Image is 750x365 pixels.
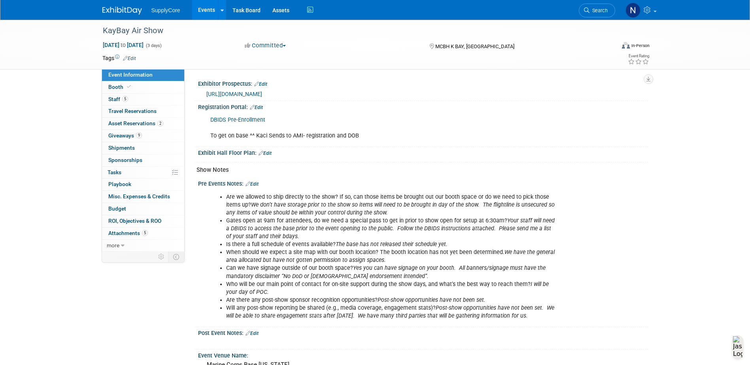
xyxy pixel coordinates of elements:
[226,241,556,248] li: Is there a full schedule of events available?
[108,71,153,78] span: Event Information
[102,94,184,105] a: Staff5
[102,240,184,252] a: more
[108,132,142,139] span: Giveaways
[119,42,127,48] span: to
[102,203,184,215] a: Budget
[226,264,556,280] li: Can we have signage outside of our booth space?
[107,242,119,248] span: more
[108,218,161,224] span: ROI, Objectives & ROO
[378,297,486,303] i: Post-show opportunities have not been set.
[108,145,135,151] span: Shipments
[102,167,184,179] a: Tasks
[198,101,648,111] div: Registration Portal:
[108,169,121,175] span: Tasks
[226,201,555,216] i: We don’t have storage prior to the show so items will need to be brought in day of the show. The ...
[196,166,642,174] div: Show Notes
[122,96,128,102] span: 5
[435,43,514,49] span: MCBH K BAY, [GEOGRAPHIC_DATA]
[336,241,448,248] i: The base has not released their schedule yet.
[157,120,163,126] span: 2
[226,296,556,304] li: Are there any post-show sponsor recognition opportunities?
[145,43,162,48] span: (3 days)
[205,112,561,144] div: To get on base ^^ Kaci Sends to AMI- registration and DOB
[100,24,603,38] div: KayBay Air Show
[250,105,263,110] a: Edit
[102,118,184,130] a: Asset Reservations2
[102,7,142,15] img: ExhibitDay
[102,81,184,93] a: Booth
[102,215,184,227] a: ROI, Objectives & ROO
[198,178,648,188] div: Pre Events Notes:
[628,54,649,58] div: Event Rating
[102,228,184,239] a: Attachments5
[226,217,556,241] li: Gates open at 9am for attendees, do we need a special pass to get in prior to show open for setup...
[226,248,556,264] li: When should we expect a site map with our booth location? The booth location has not yet been det...
[123,56,136,61] a: Edit
[226,193,556,217] li: Are we allowed to ship directly to the show? If so, can those items be brought out our booth spac...
[589,8,608,13] span: Search
[108,84,132,90] span: Booth
[622,42,630,49] img: Format-Inperson.png
[579,4,615,17] a: Search
[226,265,546,279] i: Yes you can have signage on your booth. All banners/signage must have the mandatory disclaimer “N...
[102,179,184,190] a: Playbook
[102,105,184,117] a: Travel Reservations
[151,7,180,13] span: SupplyCore
[108,205,126,212] span: Budget
[102,142,184,154] a: Shipments
[198,350,648,359] div: Event Venue Name:
[102,191,184,203] a: Misc. Expenses & Credits
[102,69,184,81] a: Event Information
[155,252,168,262] td: Personalize Event Tab Strip
[242,41,289,50] button: Committed
[198,327,648,337] div: Post Event Notes:
[127,85,131,89] i: Booth reservation complete
[226,281,549,295] i: I will be your day of POC.
[168,252,184,262] td: Toggle Event Tabs
[631,43,650,49] div: In-Person
[136,132,142,138] span: 9
[108,230,148,236] span: Attachments
[108,120,163,126] span: Asset Reservations
[226,280,556,296] li: Who will be our main point of contact for on-site support during the show days, and what’s the be...
[108,157,142,163] span: Sponsorships
[226,304,556,320] li: Will any post-show reporting be shared (e.g., media coverage, engagement stats)?
[226,249,555,263] i: We have the general area allocated but have not gotten permission to assign spaces.
[254,81,267,87] a: Edit
[108,181,131,187] span: Playbook
[198,78,648,88] div: Exhibitor Prospectus:
[625,3,640,18] img: Nellie Miller
[102,130,184,142] a: Giveaways9
[246,331,259,336] a: Edit
[198,147,648,157] div: Exhibit Hall Floor Plan:
[102,154,184,166] a: Sponsorships
[259,151,272,156] a: Edit
[569,41,650,53] div: Event Format
[102,41,144,49] span: [DATE] [DATE]
[108,193,170,199] span: Misc. Expenses & Credits
[226,305,554,319] i: Post-show opportunities have not been set. We will be able to share engagement stats after [DATE]...
[226,217,555,240] i: Your staff will need a DBIDS to access the base prior to the event opening to the public. Follow ...
[246,181,259,187] a: Edit
[102,54,136,62] td: Tags
[108,96,128,102] span: Staff
[108,108,157,114] span: Travel Reservations
[210,117,265,123] a: DBIDS Pre-Enrollment
[206,91,262,97] a: [URL][DOMAIN_NAME]
[142,230,148,236] span: 5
